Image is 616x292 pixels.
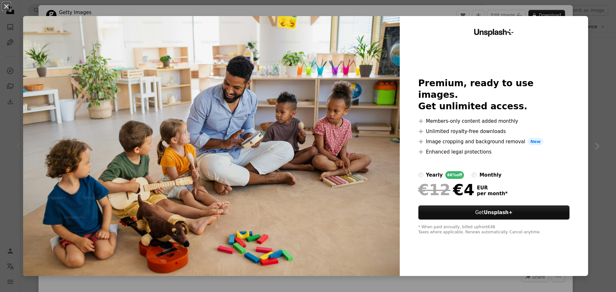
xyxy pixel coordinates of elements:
div: * When paid annually, billed upfront €48 Taxes where applicable. Renews automatically. Cancel any... [418,225,570,235]
li: Members-only content added monthly [418,117,570,125]
li: Image cropping and background removal [418,138,570,146]
span: per month * [477,191,508,196]
input: monthly [472,172,477,178]
span: New [528,138,543,146]
div: €4 [418,181,475,198]
div: 66% off [445,171,464,179]
h2: Premium, ready to use images. Get unlimited access. [418,78,570,112]
input: yearly66%off [418,172,424,178]
span: €12 [418,181,450,198]
div: yearly [426,171,443,179]
span: EUR [477,185,508,191]
button: GetUnsplash+ [418,205,570,220]
li: Unlimited royalty-free downloads [418,128,570,135]
div: monthly [479,171,501,179]
li: Enhanced legal protections [418,148,570,156]
strong: Unsplash+ [484,210,513,215]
